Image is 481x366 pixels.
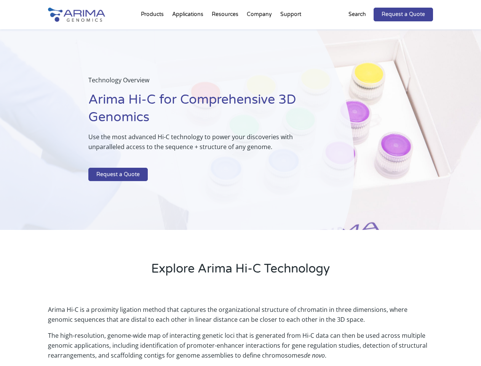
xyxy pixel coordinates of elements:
p: Search [348,10,366,19]
h1: Arima Hi-C for Comprehensive 3D Genomics [88,91,316,132]
p: Arima Hi-C is a proximity ligation method that captures the organizational structure of chromatin... [48,305,433,331]
h2: Explore Arima Hi-C Technology [48,260,433,283]
a: Request a Quote [88,168,148,181]
i: de novo [304,351,325,360]
img: Arima-Genomics-logo [48,8,105,22]
a: Request a Quote [374,8,433,21]
p: Technology Overview [88,75,316,91]
p: Use the most advanced Hi-C technology to power your discoveries with unparalleled access to the s... [88,132,316,158]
